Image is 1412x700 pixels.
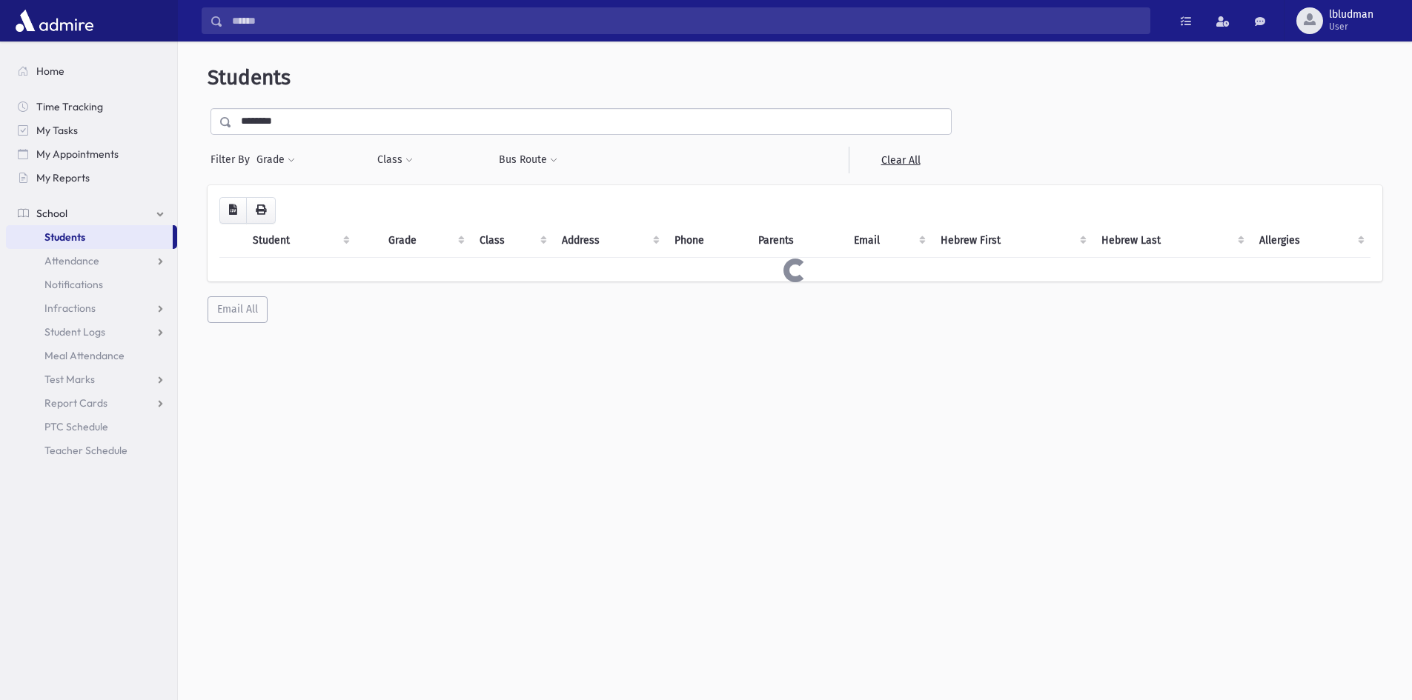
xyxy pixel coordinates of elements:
[44,301,96,315] span: Infractions
[44,278,103,291] span: Notifications
[1329,9,1373,21] span: lbludman
[471,224,554,258] th: Class
[36,64,64,78] span: Home
[6,344,177,367] a: Meal Attendance
[208,296,268,323] button: Email All
[377,147,414,173] button: Class
[246,197,276,224] button: Print
[6,391,177,415] a: Report Cards
[44,254,99,267] span: Attendance
[749,224,845,258] th: Parents
[1093,224,1251,258] th: Hebrew Last
[211,152,256,167] span: Filter By
[6,142,177,166] a: My Appointments
[498,147,558,173] button: Bus Route
[36,171,90,184] span: My Reports
[44,349,125,362] span: Meal Attendance
[932,224,1092,258] th: Hebrew First
[223,7,1150,34] input: Search
[44,444,127,457] span: Teacher Schedule
[208,65,291,90] span: Students
[845,224,932,258] th: Email
[1329,21,1373,33] span: User
[6,95,177,119] a: Time Tracking
[6,415,177,439] a: PTC Schedule
[36,100,103,113] span: Time Tracking
[6,59,177,83] a: Home
[36,124,78,137] span: My Tasks
[379,224,470,258] th: Grade
[44,396,107,410] span: Report Cards
[256,147,296,173] button: Grade
[1250,224,1370,258] th: Allergies
[849,147,952,173] a: Clear All
[44,373,95,386] span: Test Marks
[6,201,177,225] a: School
[44,420,108,433] span: PTC Schedule
[36,147,119,161] span: My Appointments
[244,224,356,258] th: Student
[12,6,97,36] img: AdmirePro
[36,207,67,220] span: School
[6,273,177,296] a: Notifications
[6,166,177,190] a: My Reports
[6,367,177,391] a: Test Marks
[6,296,177,320] a: Infractions
[219,197,247,224] button: CSV
[44,325,105,339] span: Student Logs
[6,119,177,142] a: My Tasks
[6,225,173,249] a: Students
[44,230,85,244] span: Students
[6,249,177,273] a: Attendance
[6,320,177,344] a: Student Logs
[666,224,749,258] th: Phone
[6,439,177,462] a: Teacher Schedule
[553,224,666,258] th: Address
